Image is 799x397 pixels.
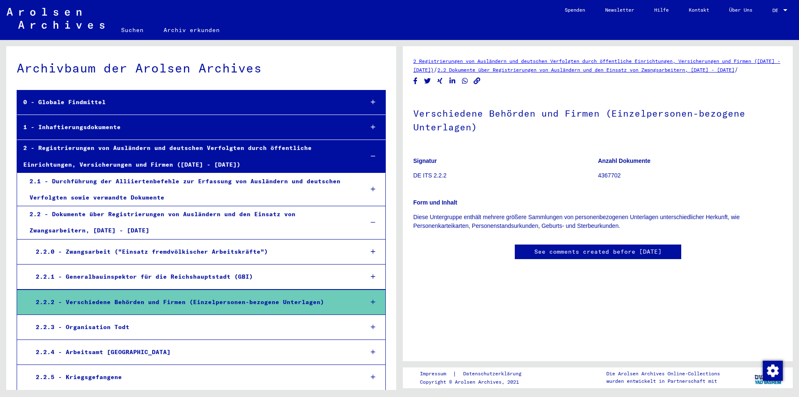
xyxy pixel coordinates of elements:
[413,58,780,73] a: 2 Registrierungen von Ausländern und deutschen Verfolgten durch öffentliche Einrichtungen, Versic...
[413,94,782,145] h1: Verschiedene Behörden und Firmen (Einzelpersonen-bezogene Unterlagen)
[461,76,469,86] button: Share on WhatsApp
[111,20,154,40] a: Suchen
[7,8,104,29] img: Arolsen_neg.svg
[23,206,357,239] div: 2.2 - Dokumente über Registrierungen von Ausländern und den Einsatz von Zwangsarbeitern, [DATE] -...
[473,76,481,86] button: Copy link
[598,157,650,164] b: Anzahl Dokumente
[448,76,457,86] button: Share on LinkedIn
[420,370,453,378] a: Impressum
[753,367,784,388] img: yv_logo.png
[598,171,782,180] p: 4367702
[30,294,357,310] div: 2.2.2 - Verschiedene Behörden und Firmen (Einzelpersonen-bezogene Unterlagen)
[413,213,782,230] p: Diese Untergruppe enthält mehrere größere Sammlungen von personenbezogenen Unterlagen unterschied...
[17,59,386,77] div: Archivbaum der Arolsen Archives
[30,244,357,260] div: 2.2.0 - Zwangsarbeit ("Einsatz fremdvölkischer Arbeitskräfte")
[23,173,357,206] div: 2.1 - Durchführung der Alliiertenbefehle zur Erfassung von Ausländern und deutschen Verfolgten so...
[734,66,738,73] span: /
[17,119,357,135] div: 1 - Inhaftierungsdokumente
[534,247,662,256] a: See comments created before [DATE]
[457,370,531,378] a: Datenschutzerklärung
[30,344,357,360] div: 2.2.4 - Arbeitsamt [GEOGRAPHIC_DATA]
[154,20,230,40] a: Archiv erkunden
[606,377,720,385] p: wurden entwickelt in Partnerschaft mit
[17,94,357,110] div: 0 - Globale Findmittel
[772,7,782,13] span: DE
[411,76,420,86] button: Share on Facebook
[434,66,437,73] span: /
[30,319,357,335] div: 2.2.3 - Organisation Todt
[423,76,432,86] button: Share on Twitter
[413,157,437,164] b: Signatur
[30,369,357,385] div: 2.2.5 - Kriegsgefangene
[413,171,598,180] p: DE ITS 2.2.2
[606,370,720,377] p: Die Arolsen Archives Online-Collections
[17,140,357,172] div: 2 - Registrierungen von Ausländern und deutschen Verfolgten durch öffentliche Einrichtungen, Vers...
[437,67,734,73] a: 2.2 Dokumente über Registrierungen von Ausländern und den Einsatz von Zwangsarbeitern, [DATE] - [...
[413,199,457,206] b: Form und Inhalt
[420,378,531,386] p: Copyright © Arolsen Archives, 2021
[436,76,444,86] button: Share on Xing
[762,360,782,380] div: Zustimmung ändern
[763,361,783,381] img: Zustimmung ändern
[420,370,531,378] div: |
[30,269,357,285] div: 2.2.1 - Generalbauinspektor für die Reichshauptstadt (GBI)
